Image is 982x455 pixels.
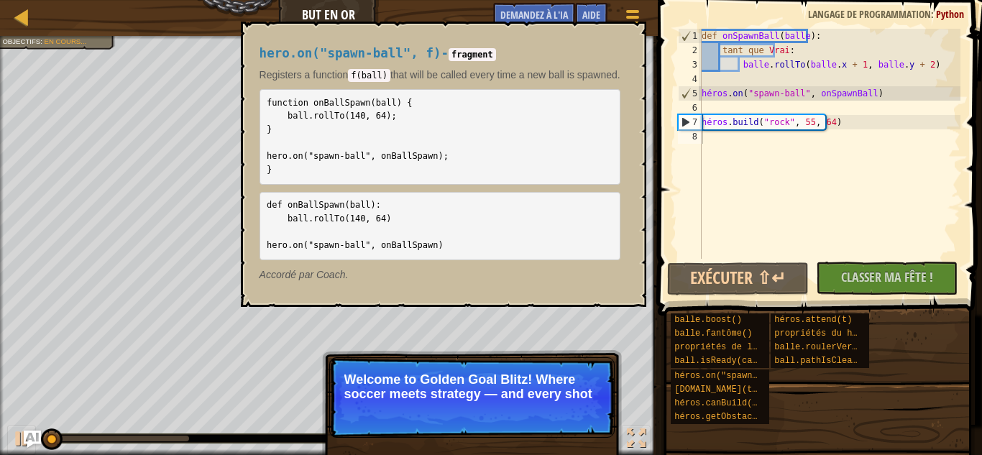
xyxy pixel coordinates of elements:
[816,262,958,295] button: Classer ma fête !
[774,315,852,325] font: héros.attend(t)
[692,60,697,70] font: 3
[692,45,697,55] font: 2
[692,88,697,98] font: 5
[692,31,697,41] font: 1
[692,74,697,84] font: 4
[615,3,651,37] button: Afficher le menu
[674,385,804,395] font: [DOMAIN_NAME](type, x, y)
[674,371,804,381] font: héros.on("spawn-ball", f)
[45,37,87,45] font: en cours...
[674,412,804,422] font: héros.getObstacleAt(x, y)
[24,431,41,448] button: Demandez à l'IA
[40,37,42,45] font: :
[582,8,600,22] font: Aide
[260,269,349,280] em: Coach.
[260,46,441,60] span: hero.on("spawn-ball", f)
[7,426,36,455] button: Ctrl + P: Play
[692,117,697,127] font: 7
[348,69,390,82] code: f(ball)
[267,200,444,250] code: def onBallSpawn(ball): ball.rollTo(140, 64) hero.on("spawn-ball", onBallSpawn)
[774,328,873,339] font: propriétés du héros
[344,372,600,401] p: Welcome to Golden Goal Blitz! Where soccer meets strategy — and every shot
[674,356,788,366] font: ball.isReady(capacité)
[493,3,575,29] button: Demandez à l'IA
[692,103,697,113] font: 6
[500,8,568,22] font: Demandez à l'IA
[267,98,449,175] code: function onBallSpawn(ball) { ball.rollTo(140, 64); } hero.on("spawn-ball", onBallSpawn); }
[260,47,620,60] h4: -
[674,328,752,339] font: balle.fantôme()
[808,7,931,21] font: Langage de programmation
[674,398,778,408] font: héros.canBuild(x, y)
[449,48,496,61] code: fragment
[774,342,888,352] font: balle.roulerVers(x, y)
[674,342,788,352] font: propriétés de la balle
[936,7,964,21] font: Python
[260,68,620,82] p: Registers a function that will be called every time a new ball is spawned.
[674,315,742,325] font: balle.boost()
[2,37,40,45] font: Objectifs
[692,132,697,142] font: 8
[774,356,888,366] font: ball.pathIsClear(x, y)
[622,426,651,455] button: Basculer en plein écran
[841,268,933,286] font: Classer ma fête !
[667,262,809,295] button: Exécuter ⇧↵
[260,269,316,280] span: Accordé par
[931,7,934,21] font: :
